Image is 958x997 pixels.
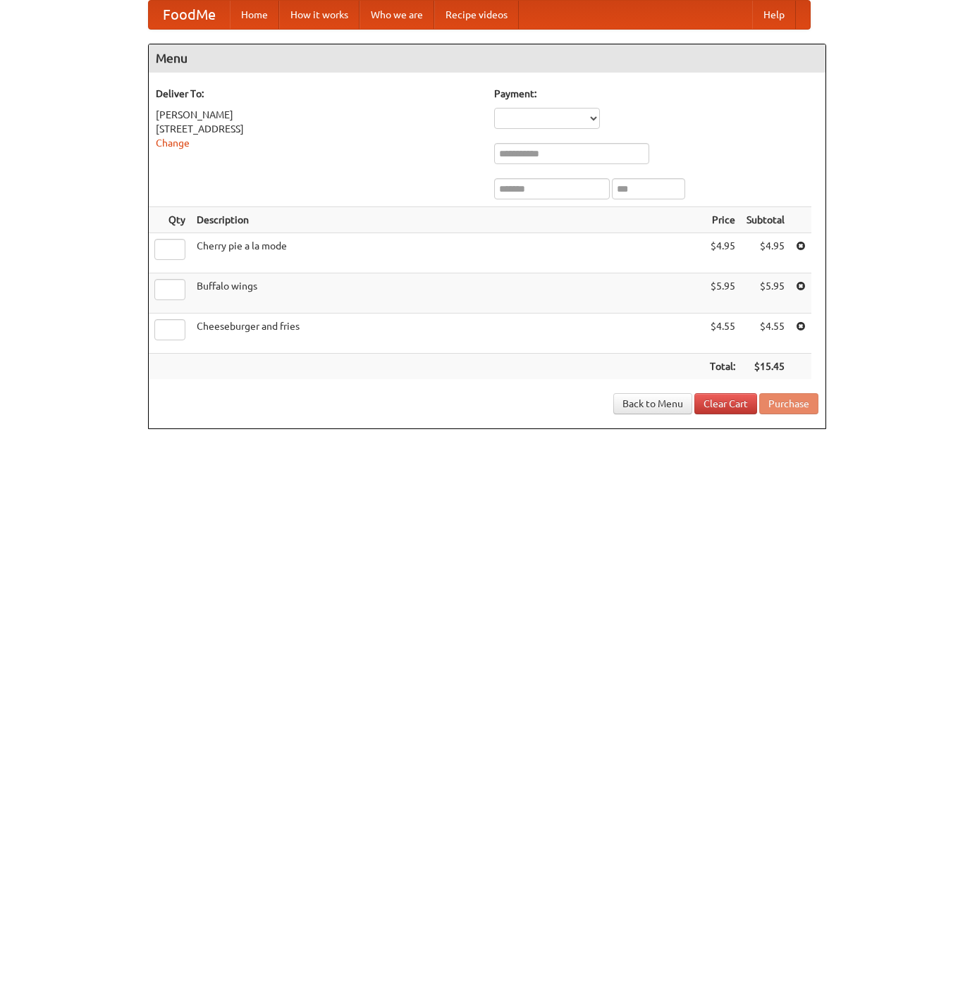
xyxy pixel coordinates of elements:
td: Buffalo wings [191,273,704,314]
h4: Menu [149,44,825,73]
a: How it works [279,1,360,29]
td: $4.95 [741,233,790,273]
td: Cherry pie a la mode [191,233,704,273]
td: $5.95 [741,273,790,314]
td: $4.55 [741,314,790,354]
td: $5.95 [704,273,741,314]
a: Who we are [360,1,434,29]
th: Description [191,207,704,233]
div: [STREET_ADDRESS] [156,122,480,136]
button: Purchase [759,393,818,414]
a: Recipe videos [434,1,519,29]
h5: Payment: [494,87,818,101]
th: Subtotal [741,207,790,233]
td: Cheeseburger and fries [191,314,704,354]
th: $15.45 [741,354,790,380]
a: Back to Menu [613,393,692,414]
a: Help [752,1,796,29]
a: Home [230,1,279,29]
th: Total: [704,354,741,380]
td: $4.55 [704,314,741,354]
th: Price [704,207,741,233]
a: FoodMe [149,1,230,29]
div: [PERSON_NAME] [156,108,480,122]
h5: Deliver To: [156,87,480,101]
th: Qty [149,207,191,233]
a: Clear Cart [694,393,757,414]
a: Change [156,137,190,149]
td: $4.95 [704,233,741,273]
